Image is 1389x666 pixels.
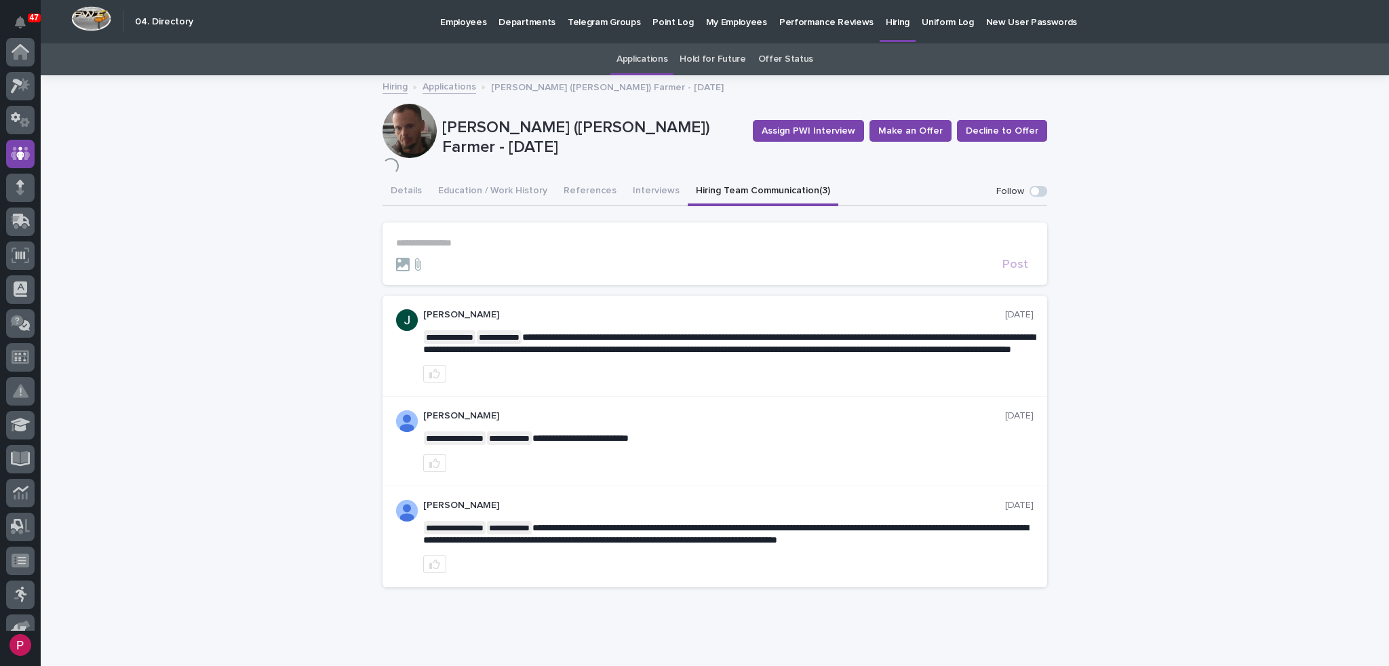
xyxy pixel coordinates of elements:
[71,6,111,31] img: Workspace Logo
[383,78,408,94] a: Hiring
[430,178,555,206] button: Education / Work History
[997,258,1034,271] button: Post
[423,78,476,94] a: Applications
[758,43,813,75] a: Offer Status
[625,178,688,206] button: Interviews
[753,120,864,142] button: Assign PWI Interview
[423,500,1005,511] p: [PERSON_NAME]
[423,555,446,573] button: like this post
[869,120,952,142] button: Make an Offer
[6,631,35,659] button: users-avatar
[555,178,625,206] button: References
[762,124,855,138] span: Assign PWI Interview
[423,365,446,383] button: like this post
[957,120,1047,142] button: Decline to Offer
[396,410,418,432] img: AOh14GiWKAYVPIbfHyIkyvX2hiPF8_WCcz-HU3nlZscn=s96-c
[491,79,724,94] p: [PERSON_NAME] ([PERSON_NAME]) Farmer - [DATE]
[396,500,418,522] img: AOh14GiWKAYVPIbfHyIkyvX2hiPF8_WCcz-HU3nlZscn=s96-c
[1005,500,1034,511] p: [DATE]
[6,8,35,37] button: Notifications
[878,124,943,138] span: Make an Offer
[423,309,1005,321] p: [PERSON_NAME]
[1005,410,1034,422] p: [DATE]
[442,118,742,157] p: [PERSON_NAME] ([PERSON_NAME]) Farmer - [DATE]
[396,309,418,331] img: AATXAJzKHBjIVkmOEWMd7CrWKgKOc1AT7c5NBq-GLKw_=s96-c
[617,43,667,75] a: Applications
[1002,258,1028,271] span: Post
[688,178,838,206] button: Hiring Team Communication (3)
[966,124,1038,138] span: Decline to Offer
[423,410,1005,422] p: [PERSON_NAME]
[30,13,39,22] p: 47
[423,454,446,472] button: like this post
[17,16,35,38] div: Notifications47
[680,43,745,75] a: Hold for Future
[383,178,430,206] button: Details
[996,186,1024,197] p: Follow
[1005,309,1034,321] p: [DATE]
[135,16,193,28] h2: 04. Directory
